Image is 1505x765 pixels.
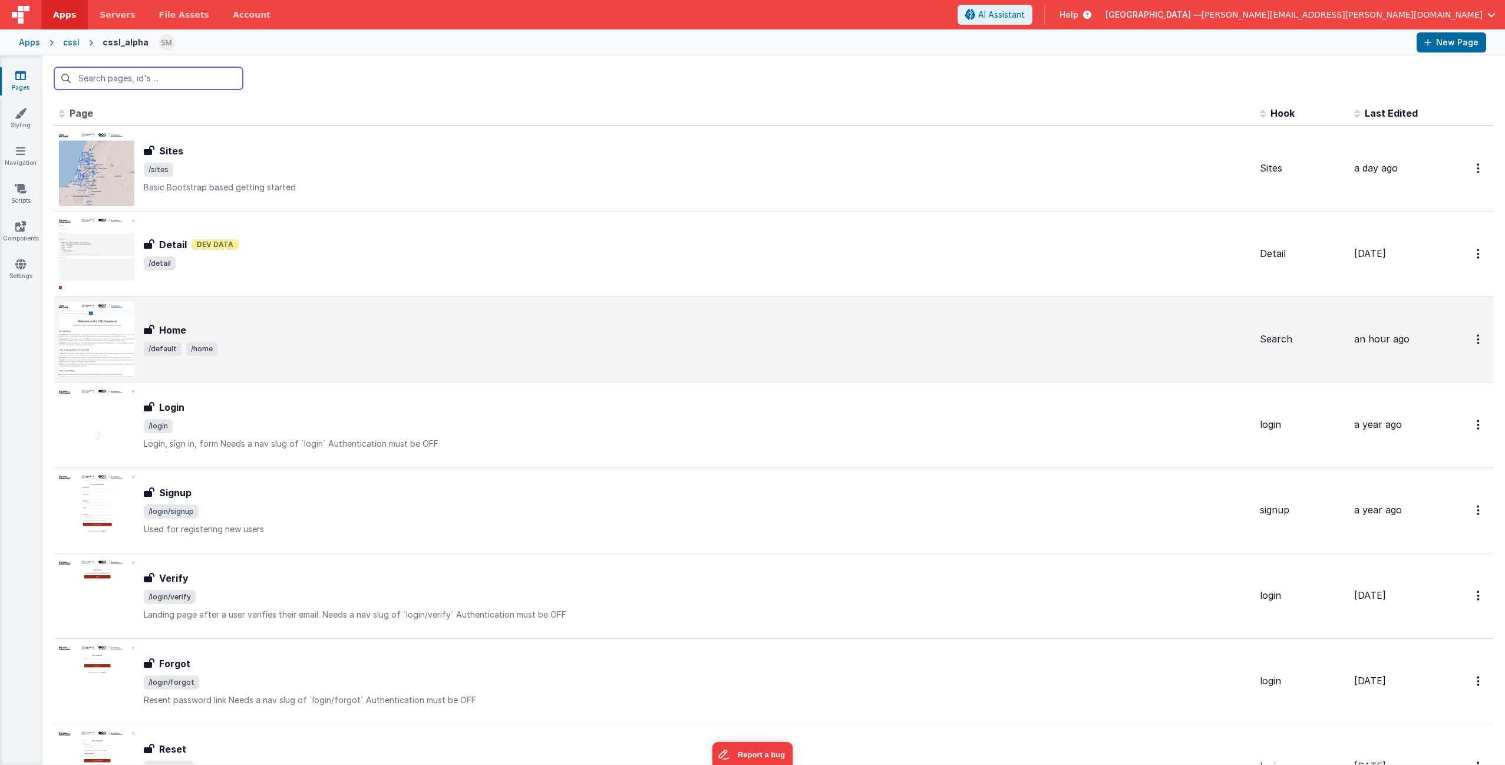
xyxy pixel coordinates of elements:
[1260,503,1345,517] div: signup
[159,400,184,414] h3: Login
[70,107,93,119] span: Page
[1354,333,1410,345] span: an hour ago
[144,256,176,271] span: /detail
[159,742,186,756] h3: Reset
[1470,242,1489,266] button: Options
[100,9,135,21] span: Servers
[1105,9,1496,21] button: [GEOGRAPHIC_DATA] — [PERSON_NAME][EMAIL_ADDRESS][PERSON_NAME][DOMAIN_NAME]
[144,342,181,356] span: /default
[144,694,1250,706] p: Resent password link Needs a nav slug of `login/forgot` Authentication must be OFF
[144,182,1250,193] p: Basic Bootstrap based getting started
[159,34,175,51] img: e9616e60dfe10b317d64a5e98ec8e357
[1354,504,1402,516] span: a year ago
[1105,9,1202,21] span: [GEOGRAPHIC_DATA] —
[1260,332,1345,346] div: Search
[1060,9,1078,21] span: Help
[1470,413,1489,437] button: Options
[192,239,239,250] span: Dev Data
[144,675,199,690] span: /login/forgot
[1470,583,1489,608] button: Options
[1202,9,1483,21] span: [PERSON_NAME][EMAIL_ADDRESS][PERSON_NAME][DOMAIN_NAME]
[159,144,183,158] h3: Sites
[1260,674,1345,688] div: login
[1470,498,1489,522] button: Options
[186,342,217,356] span: /home
[1260,589,1345,602] div: login
[1417,32,1486,52] button: New Page
[144,163,173,177] span: /sites
[19,37,40,48] div: Apps
[144,523,1250,535] p: Used for registering new users
[103,37,148,48] div: cssl_alpha
[159,9,210,21] span: File Assets
[144,590,196,604] span: /login/verify
[1270,107,1295,119] span: Hook
[1470,156,1489,180] button: Options
[1365,107,1418,119] span: Last Edited
[1260,418,1345,431] div: login
[1354,675,1386,687] span: [DATE]
[144,438,1250,450] p: Login, sign in, form Needs a nav slug of `login` Authentication must be OFF
[53,9,76,21] span: Apps
[1354,418,1402,430] span: a year ago
[54,67,243,90] input: Search pages, id's ...
[1260,247,1345,261] div: Detail
[1470,669,1489,693] button: Options
[63,37,80,48] div: cssl
[159,571,189,585] h3: Verify
[1470,327,1489,351] button: Options
[978,9,1025,21] span: AI Assistant
[159,323,186,337] h3: Home
[144,609,1250,621] p: Landing page after a user verifies their email. Needs a nav slug of `login/verify` Authentication...
[159,486,192,500] h3: Signup
[1354,589,1386,601] span: [DATE]
[159,238,187,252] h3: Detail
[159,657,190,671] h3: Forgot
[1354,248,1386,259] span: [DATE]
[1354,162,1398,174] span: a day ago
[144,504,199,519] span: /login/signup
[958,5,1032,25] button: AI Assistant
[1260,161,1345,175] div: Sites
[144,419,173,433] span: /login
